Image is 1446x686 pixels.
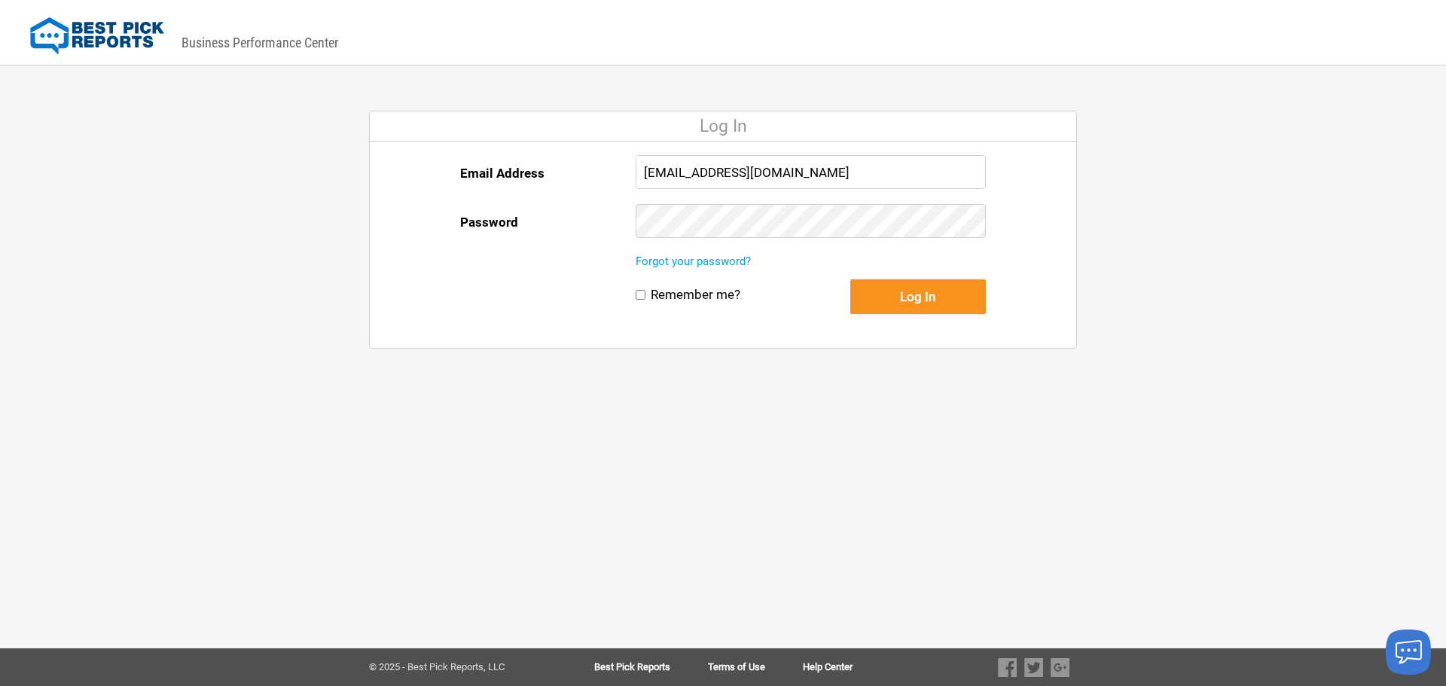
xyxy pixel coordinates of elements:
label: Password [460,204,518,240]
div: © 2025 - Best Pick Reports, LLC [369,662,546,672]
label: Email Address [460,155,545,191]
img: Best Pick Reports Logo [30,17,164,55]
a: Help Center [803,662,853,672]
a: Forgot your password? [636,255,751,268]
button: Launch chat [1386,630,1431,675]
button: Log In [850,279,986,314]
div: Log In [370,111,1076,142]
a: Best Pick Reports [594,662,708,672]
a: Terms of Use [708,662,803,672]
label: Remember me? [651,287,740,303]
